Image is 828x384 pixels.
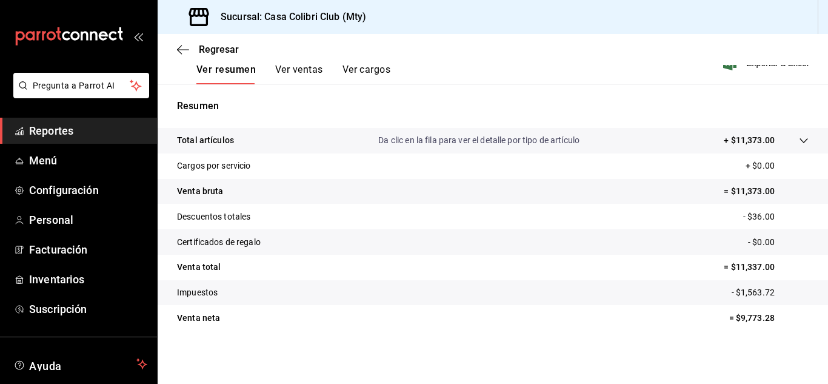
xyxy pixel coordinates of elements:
[724,134,775,147] p: + $11,373.00
[29,301,147,317] span: Suscripción
[29,357,132,371] span: Ayuda
[177,185,223,198] p: Venta bruta
[29,152,147,169] span: Menú
[8,88,149,101] a: Pregunta a Parrot AI
[746,160,809,172] p: + $0.00
[177,286,218,299] p: Impuestos
[275,64,323,84] button: Ver ventas
[29,212,147,228] span: Personal
[196,64,256,84] button: Ver resumen
[732,286,809,299] p: - $1,563.72
[29,123,147,139] span: Reportes
[177,261,221,274] p: Venta total
[196,64,390,84] div: navigation tabs
[29,271,147,288] span: Inventarios
[133,32,143,41] button: open_drawer_menu
[29,241,147,258] span: Facturación
[177,134,234,147] p: Total artículos
[177,160,251,172] p: Cargos por servicio
[13,73,149,98] button: Pregunta a Parrot AI
[177,236,261,249] p: Certificados de regalo
[729,312,809,325] p: = $9,773.28
[177,312,220,325] p: Venta neta
[199,44,239,55] span: Regresar
[724,185,809,198] p: = $11,373.00
[748,236,809,249] p: - $0.00
[378,134,579,147] p: Da clic en la fila para ver el detalle por tipo de artículo
[33,79,130,92] span: Pregunta a Parrot AI
[743,211,809,223] p: - $36.00
[177,44,239,55] button: Regresar
[29,182,147,198] span: Configuración
[724,261,809,274] p: = $11,337.00
[177,99,809,113] p: Resumen
[342,64,391,84] button: Ver cargos
[211,10,366,24] h3: Sucursal: Casa Colibri Club (Mty)
[177,211,250,223] p: Descuentos totales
